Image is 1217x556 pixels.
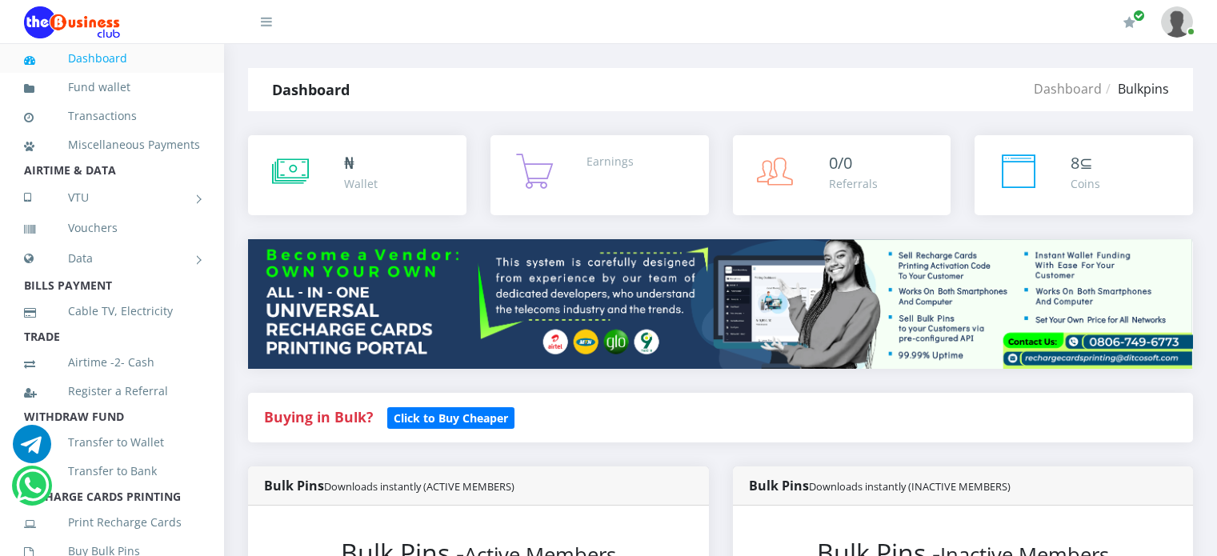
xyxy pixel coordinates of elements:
span: Renew/Upgrade Subscription [1133,10,1145,22]
img: Logo [24,6,120,38]
img: multitenant_rcp.png [248,239,1193,369]
img: User [1161,6,1193,38]
li: Bulkpins [1102,79,1169,98]
div: ⊆ [1071,151,1100,175]
a: Transactions [24,98,200,134]
strong: Buying in Bulk? [264,407,373,426]
small: Downloads instantly (INACTIVE MEMBERS) [809,479,1011,494]
i: Renew/Upgrade Subscription [1123,16,1135,29]
a: ₦ Wallet [248,135,466,215]
a: Miscellaneous Payments [24,126,200,163]
div: Wallet [344,175,378,192]
a: Airtime -2- Cash [24,344,200,381]
a: Cable TV, Electricity [24,293,200,330]
span: 8 [1071,152,1079,174]
div: Referrals [829,175,878,192]
a: Register a Referral [24,373,200,410]
strong: Bulk Pins [264,477,514,494]
a: Fund wallet [24,69,200,106]
a: Click to Buy Cheaper [387,407,514,426]
b: Click to Buy Cheaper [394,410,508,426]
div: Earnings [586,153,634,170]
a: Print Recharge Cards [24,504,200,541]
a: Dashboard [1034,80,1102,98]
small: Downloads instantly (ACTIVE MEMBERS) [324,479,514,494]
a: Transfer to Bank [24,453,200,490]
a: 0/0 Referrals [733,135,951,215]
a: Chat for support [13,437,51,463]
span: 0/0 [829,152,852,174]
a: Data [24,238,200,278]
a: Vouchers [24,210,200,246]
strong: Dashboard [272,80,350,99]
a: Dashboard [24,40,200,77]
div: ₦ [344,151,378,175]
a: Chat for support [16,478,49,505]
div: Coins [1071,175,1100,192]
a: Transfer to Wallet [24,424,200,461]
strong: Bulk Pins [749,477,1011,494]
a: Earnings [490,135,709,215]
a: VTU [24,178,200,218]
